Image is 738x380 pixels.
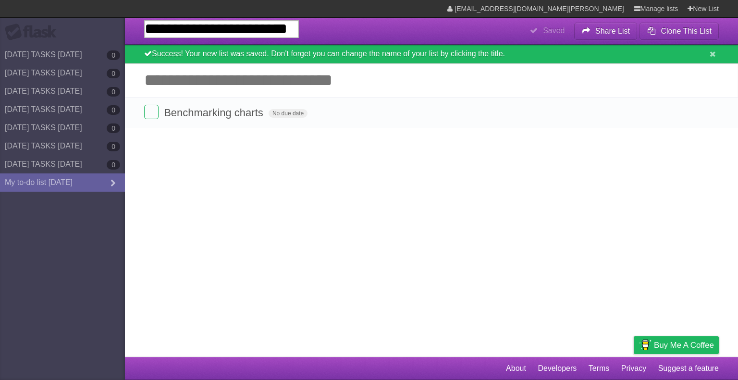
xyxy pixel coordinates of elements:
span: Buy me a coffee [654,337,714,354]
label: Done [144,105,159,119]
a: Suggest a feature [658,359,719,378]
span: Benchmarking charts [164,107,266,119]
b: Share List [595,27,630,35]
a: Buy me a coffee [634,336,719,354]
b: 0 [107,105,120,115]
b: 0 [107,160,120,170]
button: Share List [574,23,638,40]
div: Success! Your new list was saved. Don't forget you can change the name of your list by clicking t... [125,45,738,63]
img: Buy me a coffee [639,337,652,353]
div: Flask [5,24,62,41]
button: Clone This List [640,23,719,40]
span: No due date [269,109,307,118]
a: About [506,359,526,378]
b: 0 [107,87,120,97]
b: Saved [543,26,565,35]
a: Privacy [621,359,646,378]
b: 0 [107,50,120,60]
a: Developers [538,359,577,378]
b: Clone This List [661,27,712,35]
b: 0 [107,123,120,133]
b: 0 [107,69,120,78]
a: Terms [589,359,610,378]
b: 0 [107,142,120,151]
